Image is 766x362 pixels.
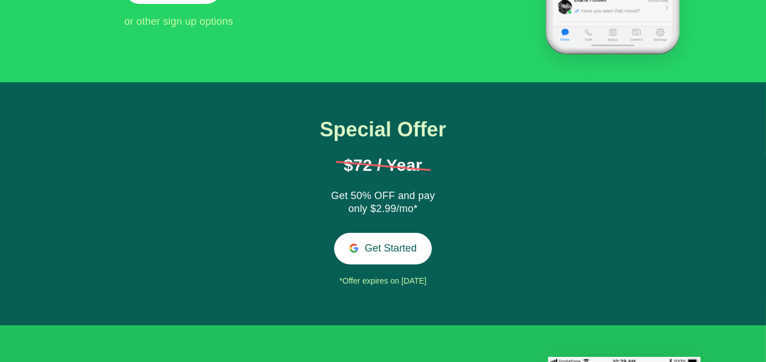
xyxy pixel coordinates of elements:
h1: $72 / Year [336,157,431,174]
div: *Offer expires on [DATE] [295,273,471,290]
span: or other sign up options [124,16,233,27]
button: Get Started [334,233,432,264]
h1: Special Offer [295,118,471,141]
div: Get 50% OFF and pay only $2.99/mo* [327,189,440,217]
